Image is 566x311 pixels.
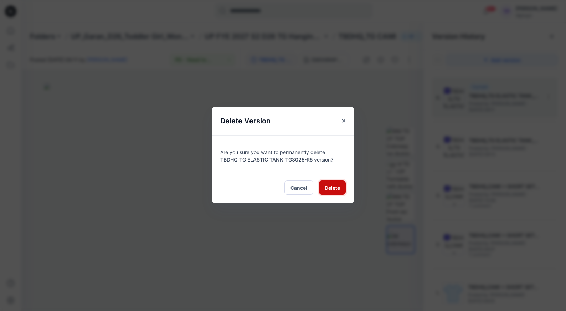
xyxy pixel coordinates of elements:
span: TBDHQ_TG ELASTIC TANK_TG3025-R5 [220,157,313,163]
button: Delete [319,180,346,195]
button: Cancel [284,180,313,195]
h5: Delete Version [212,107,279,135]
button: Close [337,114,350,127]
span: Cancel [290,184,307,192]
div: Are you sure you want to permanently delete version? [220,144,346,163]
span: Delete [325,184,340,192]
